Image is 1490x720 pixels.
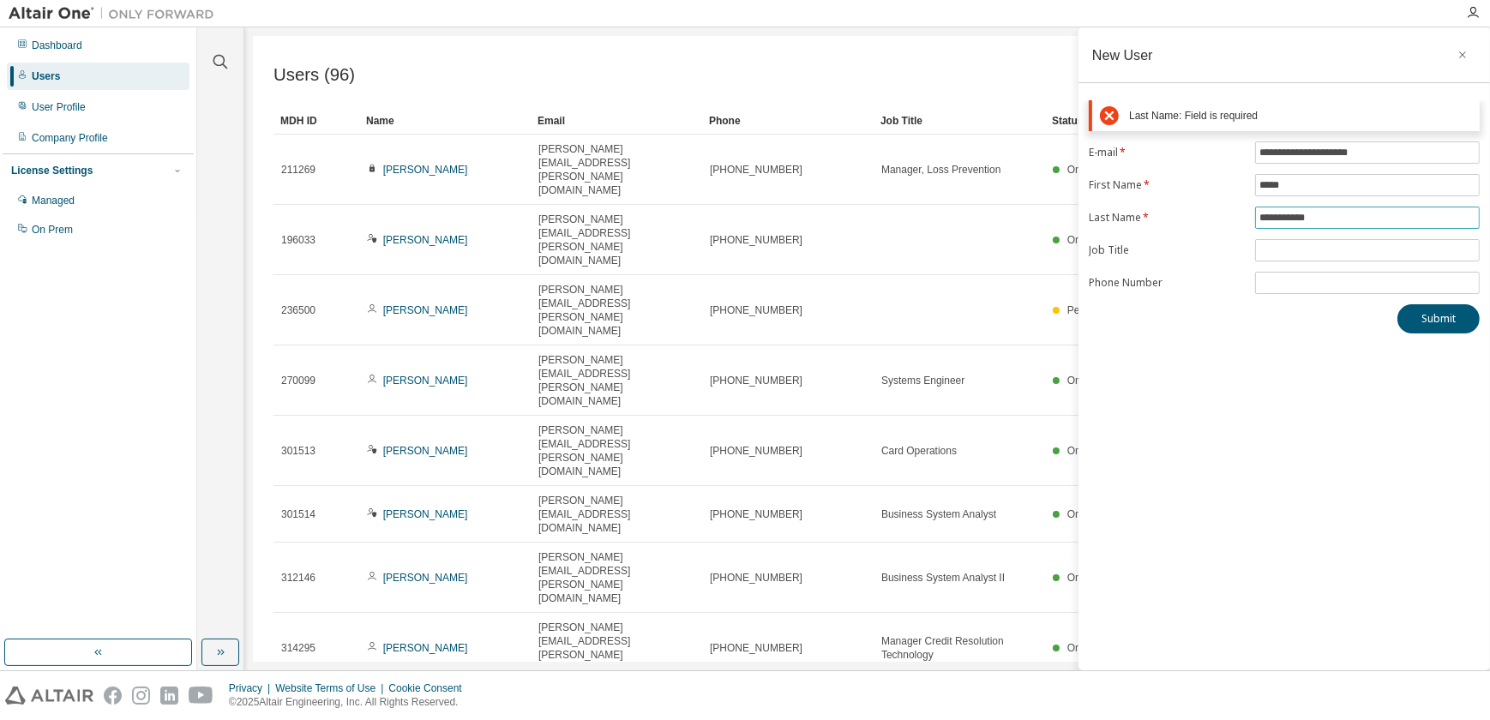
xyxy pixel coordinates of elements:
[709,107,867,135] div: Phone
[281,163,315,177] span: 211269
[281,233,315,247] span: 196033
[710,163,802,177] span: [PHONE_NUMBER]
[710,507,802,521] span: [PHONE_NUMBER]
[229,695,472,710] p: © 2025 Altair Engineering, Inc. All Rights Reserved.
[32,223,73,237] div: On Prem
[1089,243,1245,257] label: Job Title
[104,687,122,705] img: facebook.svg
[881,444,957,458] span: Card Operations
[281,374,315,387] span: 270099
[11,164,93,177] div: License Settings
[366,107,524,135] div: Name
[281,641,315,655] span: 314295
[538,353,694,408] span: [PERSON_NAME][EMAIL_ADDRESS][PERSON_NAME][DOMAIN_NAME]
[275,681,388,695] div: Website Terms of Use
[1129,110,1472,123] div: Last Name: Field is required
[881,634,1037,662] span: Manager Credit Resolution Technology
[538,283,694,338] span: [PERSON_NAME][EMAIL_ADDRESS][PERSON_NAME][DOMAIN_NAME]
[1089,211,1245,225] label: Last Name
[280,107,352,135] div: MDH ID
[881,507,996,521] span: Business System Analyst
[1052,107,1372,135] div: Status
[538,107,695,135] div: Email
[32,69,60,83] div: Users
[9,5,223,22] img: Altair One
[32,39,82,52] div: Dashboard
[281,507,315,521] span: 301514
[881,163,1000,177] span: Manager, Loss Prevention
[273,65,355,85] span: Users (96)
[538,213,694,267] span: [PERSON_NAME][EMAIL_ADDRESS][PERSON_NAME][DOMAIN_NAME]
[281,571,315,585] span: 312146
[281,303,315,317] span: 236500
[383,375,468,387] a: [PERSON_NAME]
[32,131,108,145] div: Company Profile
[1089,178,1245,192] label: First Name
[1067,445,1119,457] span: Onboarded
[383,508,468,520] a: [PERSON_NAME]
[881,571,1005,585] span: Business System Analyst II
[5,687,93,705] img: altair_logo.svg
[710,374,802,387] span: [PHONE_NUMBER]
[32,100,86,114] div: User Profile
[383,304,468,316] a: [PERSON_NAME]
[1089,146,1245,159] label: E-mail
[710,641,802,655] span: [PHONE_NUMBER]
[383,164,468,176] a: [PERSON_NAME]
[538,621,694,675] span: [PERSON_NAME][EMAIL_ADDRESS][PERSON_NAME][DOMAIN_NAME]
[32,194,75,207] div: Managed
[1067,572,1119,584] span: Onboarded
[1092,48,1153,62] div: New User
[1089,276,1245,290] label: Phone Number
[1067,304,1105,316] span: Pending
[538,142,694,197] span: [PERSON_NAME][EMAIL_ADDRESS][PERSON_NAME][DOMAIN_NAME]
[538,550,694,605] span: [PERSON_NAME][EMAIL_ADDRESS][PERSON_NAME][DOMAIN_NAME]
[881,374,964,387] span: Systems Engineer
[1067,642,1119,654] span: Onboarded
[383,642,468,654] a: [PERSON_NAME]
[538,494,694,535] span: [PERSON_NAME][EMAIL_ADDRESS][DOMAIN_NAME]
[383,445,468,457] a: [PERSON_NAME]
[1397,304,1480,333] button: Submit
[229,681,275,695] div: Privacy
[1067,508,1119,520] span: Onboarded
[710,571,802,585] span: [PHONE_NUMBER]
[1067,375,1119,387] span: Onboarded
[710,303,802,317] span: [PHONE_NUMBER]
[160,687,178,705] img: linkedin.svg
[880,107,1038,135] div: Job Title
[189,687,213,705] img: youtube.svg
[383,572,468,584] a: [PERSON_NAME]
[1067,164,1119,176] span: Onboarded
[1067,234,1119,246] span: Onboarded
[383,234,468,246] a: [PERSON_NAME]
[281,444,315,458] span: 301513
[710,233,802,247] span: [PHONE_NUMBER]
[710,444,802,458] span: [PHONE_NUMBER]
[388,681,472,695] div: Cookie Consent
[132,687,150,705] img: instagram.svg
[538,423,694,478] span: [PERSON_NAME][EMAIL_ADDRESS][PERSON_NAME][DOMAIN_NAME]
